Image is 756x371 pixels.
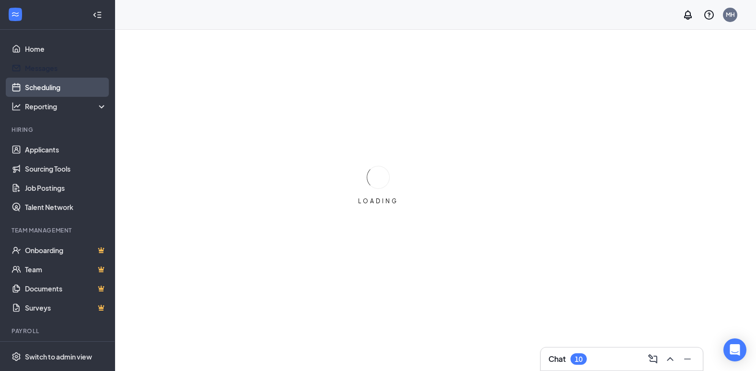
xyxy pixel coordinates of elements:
div: Switch to admin view [25,352,92,361]
a: Applicants [25,140,107,159]
a: Sourcing Tools [25,159,107,178]
div: Open Intercom Messenger [723,338,746,361]
div: 10 [575,355,582,363]
svg: ComposeMessage [647,353,659,365]
a: OnboardingCrown [25,241,107,260]
h3: Chat [548,354,566,364]
a: DocumentsCrown [25,279,107,298]
div: Payroll [12,327,105,335]
svg: Settings [12,352,21,361]
svg: Collapse [93,10,102,20]
svg: Analysis [12,102,21,111]
a: Talent Network [25,197,107,217]
div: Team Management [12,226,105,234]
a: Messages [25,58,107,78]
a: TeamCrown [25,260,107,279]
svg: Notifications [682,9,694,21]
button: ComposeMessage [645,351,661,367]
svg: Minimize [682,353,693,365]
a: Scheduling [25,78,107,97]
div: Hiring [12,126,105,134]
svg: ChevronUp [664,353,676,365]
a: Home [25,39,107,58]
a: SurveysCrown [25,298,107,317]
button: Minimize [680,351,695,367]
div: LOADING [354,197,402,205]
div: MH [726,11,735,19]
svg: WorkstreamLogo [11,10,20,19]
button: ChevronUp [663,351,678,367]
a: Job Postings [25,178,107,197]
svg: QuestionInfo [703,9,715,21]
div: Reporting [25,102,107,111]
